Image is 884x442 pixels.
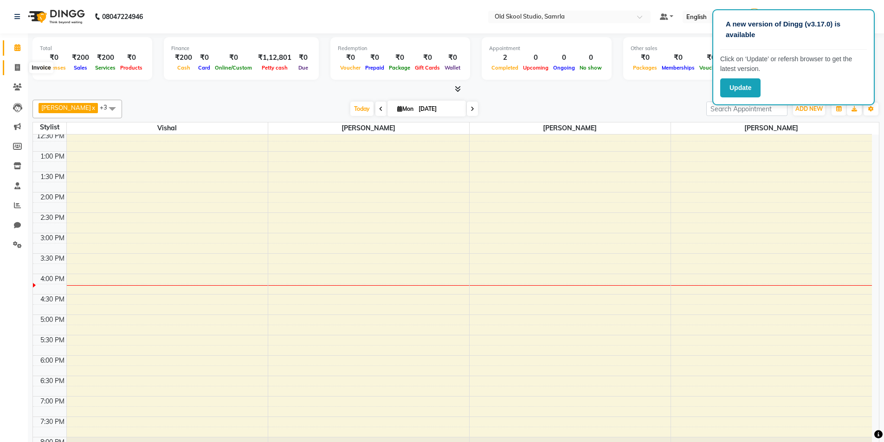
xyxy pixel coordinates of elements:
div: 5:00 PM [39,315,66,325]
button: Update [720,78,761,97]
span: vishal [67,122,268,134]
span: Vouchers [697,64,725,71]
span: Memberships [659,64,697,71]
div: 7:30 PM [39,417,66,427]
b: 08047224946 [102,4,143,30]
span: Prepaid [363,64,387,71]
div: Other sales [631,45,781,52]
span: [PERSON_NAME] [41,104,91,111]
div: ₹0 [118,52,145,63]
div: 2 [489,52,521,63]
span: Packages [631,64,659,71]
div: ₹0 [697,52,725,63]
p: A new version of Dingg (v3.17.0) is available [726,19,861,40]
span: Sales [71,64,90,71]
div: ₹0 [363,52,387,63]
div: 4:30 PM [39,295,66,304]
span: +3 [100,103,114,111]
span: [PERSON_NAME] [671,122,872,134]
div: 2:30 PM [39,213,66,223]
span: Card [196,64,213,71]
div: Total [40,45,145,52]
div: 7:00 PM [39,397,66,406]
div: 1:30 PM [39,172,66,182]
div: ₹0 [295,52,311,63]
span: Products [118,64,145,71]
span: Ongoing [551,64,577,71]
div: 1:00 PM [39,152,66,161]
div: 0 [577,52,604,63]
span: Completed [489,64,521,71]
div: ₹0 [387,52,413,63]
div: 3:00 PM [39,233,66,243]
p: Click on ‘Update’ or refersh browser to get the latest version. [720,54,867,74]
span: Due [296,64,310,71]
input: Search Appointment [706,102,787,116]
div: 6:30 PM [39,376,66,386]
div: Redemption [338,45,463,52]
img: OLD SKOOL STUDIO (Manager) [746,8,762,25]
div: 4:00 PM [39,274,66,284]
div: ₹200 [171,52,196,63]
div: ₹0 [196,52,213,63]
button: ADD NEW [793,102,825,115]
div: ₹0 [442,52,463,63]
div: ₹200 [93,52,118,63]
input: 2025-09-01 [416,102,462,116]
div: 3:30 PM [39,254,66,263]
span: No show [577,64,604,71]
span: Voucher [338,64,363,71]
span: Wallet [442,64,463,71]
div: 2:00 PM [39,192,66,202]
img: logo [24,4,87,30]
span: Today [350,102,374,116]
div: Invoice [29,62,53,73]
span: Services [93,64,118,71]
div: ₹0 [413,52,442,63]
div: ₹0 [40,52,68,63]
span: Package [387,64,413,71]
div: ₹1,12,801 [254,52,295,63]
span: Gift Cards [413,64,442,71]
span: Petty cash [259,64,290,71]
div: ₹0 [659,52,697,63]
div: ₹0 [213,52,254,63]
span: Mon [395,105,416,112]
div: Finance [171,45,311,52]
span: Upcoming [521,64,551,71]
div: ₹200 [68,52,93,63]
span: [PERSON_NAME] [268,122,469,134]
div: ₹0 [338,52,363,63]
div: 0 [551,52,577,63]
span: ADD NEW [795,105,823,112]
div: 6:00 PM [39,356,66,365]
span: Cash [175,64,193,71]
a: x [91,104,95,111]
div: 5:30 PM [39,335,66,345]
div: Stylist [33,122,66,132]
span: Online/Custom [213,64,254,71]
div: 12:30 PM [35,131,66,141]
div: ₹0 [631,52,659,63]
div: Appointment [489,45,604,52]
div: 0 [521,52,551,63]
span: [PERSON_NAME] [470,122,671,134]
